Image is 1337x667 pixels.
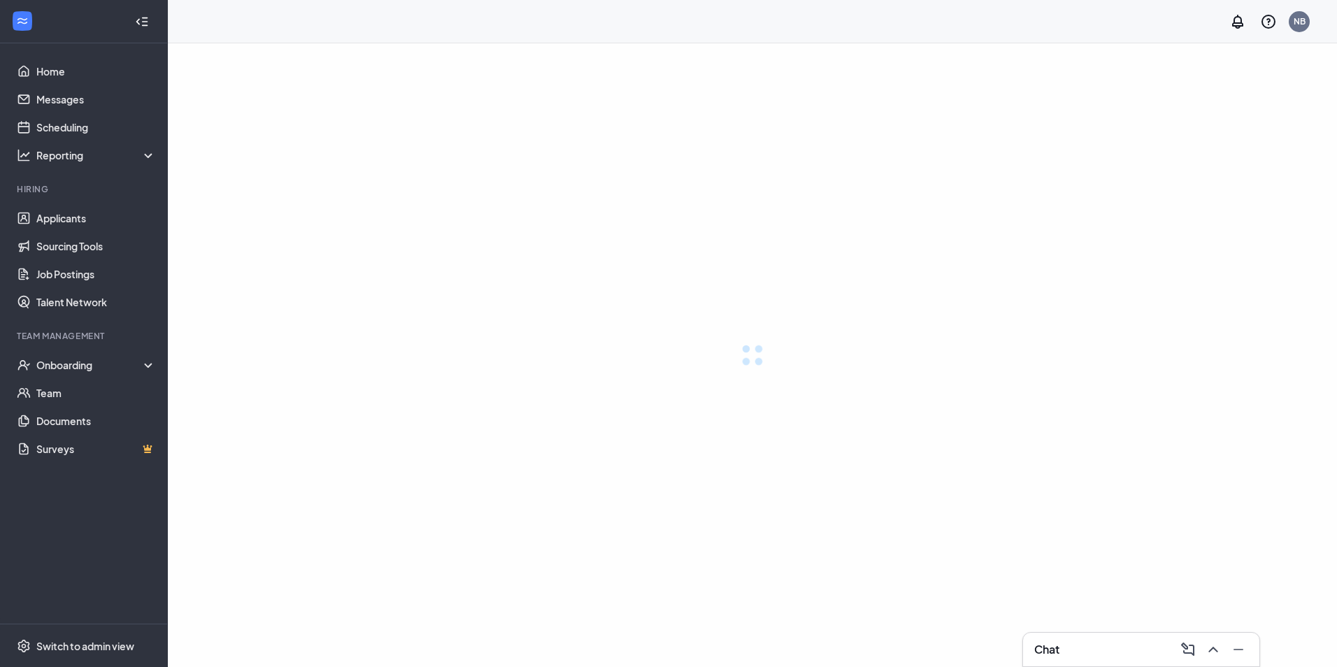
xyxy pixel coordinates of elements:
svg: WorkstreamLogo [15,14,29,28]
button: Minimize [1226,638,1248,661]
a: SurveysCrown [36,435,156,463]
svg: ComposeMessage [1180,641,1196,658]
svg: QuestionInfo [1260,13,1277,30]
a: Home [36,57,156,85]
svg: Notifications [1229,13,1246,30]
button: ChevronUp [1201,638,1223,661]
a: Messages [36,85,156,113]
a: Documents [36,407,156,435]
a: Team [36,379,156,407]
a: Sourcing Tools [36,232,156,260]
div: Hiring [17,183,153,195]
div: Onboarding [36,358,157,372]
a: Applicants [36,204,156,232]
svg: Collapse [135,15,149,29]
svg: UserCheck [17,358,31,372]
a: Talent Network [36,288,156,316]
h3: Chat [1034,642,1059,657]
div: Team Management [17,330,153,342]
svg: Minimize [1230,641,1247,658]
svg: ChevronUp [1205,641,1222,658]
div: NB [1294,15,1306,27]
div: Reporting [36,148,157,162]
svg: Settings [17,639,31,653]
a: Scheduling [36,113,156,141]
button: ComposeMessage [1175,638,1198,661]
svg: Analysis [17,148,31,162]
div: Switch to admin view [36,639,134,653]
a: Job Postings [36,260,156,288]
